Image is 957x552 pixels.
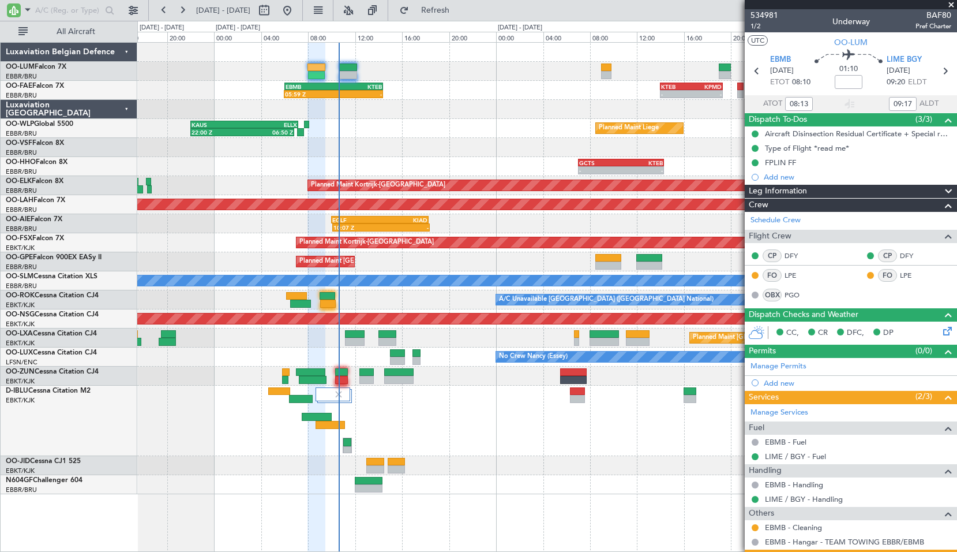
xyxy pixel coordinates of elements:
span: ELDT [908,77,926,88]
a: OO-ZUNCessna Citation CJ4 [6,368,99,375]
input: --:-- [785,97,813,111]
div: 12:00 [637,32,684,42]
span: OO-LAH [6,197,33,204]
div: KTEB [621,159,663,166]
a: OO-FSXFalcon 7X [6,235,64,242]
span: DP [883,327,894,339]
div: Planned Maint [GEOGRAPHIC_DATA] ([GEOGRAPHIC_DATA] National) [693,329,902,346]
span: [DATE] [887,65,910,77]
a: LPE [900,270,926,281]
span: OO-HHO [6,159,36,166]
a: OO-JIDCessna CJ1 525 [6,458,81,465]
span: 09:20 [887,77,905,88]
a: EBBR/BRU [6,72,37,81]
div: GCTS [579,159,621,166]
a: EBKT/KJK [6,467,35,475]
div: 20:00 [167,32,214,42]
div: Planned Maint [GEOGRAPHIC_DATA] ([GEOGRAPHIC_DATA] National) [299,253,508,270]
a: OO-WLPGlobal 5500 [6,121,73,128]
span: Handling [749,464,782,478]
a: EBKT/KJK [6,377,35,386]
span: Flight Crew [749,230,791,243]
div: 05:59 Z [285,91,333,98]
div: Planned Maint Liege [599,120,659,137]
span: EBMB [770,54,791,66]
span: Crew [749,199,768,212]
span: OO-VSF [6,140,32,147]
div: FO [878,269,897,282]
span: (3/3) [915,113,932,125]
a: OO-ELKFalcon 8X [6,178,63,185]
div: CP [763,249,782,262]
span: ALDT [920,98,939,110]
a: EBBR/BRU [6,486,37,494]
a: EBBR/BRU [6,282,37,290]
a: OO-GPEFalcon 900EX EASy II [6,254,102,261]
a: EBKT/KJK [6,320,35,329]
span: 534981 [750,9,778,21]
span: (0/0) [915,345,932,357]
span: Others [749,507,774,520]
div: 12:00 [355,32,402,42]
button: Refresh [394,1,463,20]
span: (2/3) [915,390,932,402]
div: 22:00 Z [192,129,242,136]
span: Refresh [411,6,460,14]
div: KTEB [661,83,692,90]
a: DFY [900,251,926,261]
span: All Aircraft [30,28,122,36]
a: PGO [785,290,810,300]
a: EBBR/BRU [6,206,37,214]
div: Type of Flight *read me* [765,143,849,153]
div: - [579,167,621,174]
div: FO [763,269,782,282]
span: D-IBLU [6,387,28,394]
a: OO-AIEFalcon 7X [6,216,62,223]
div: 00:00 [496,32,543,42]
a: EBKT/KJK [6,244,35,252]
a: EBKT/KJK [6,396,35,405]
a: OO-HHOFalcon 8X [6,159,67,166]
div: EGLF [332,217,380,223]
span: OO-LUX [6,349,33,356]
a: EBBR/BRU [6,167,37,176]
a: OO-NSGCessna Citation CJ4 [6,311,99,318]
span: OO-LUM [6,64,35,70]
div: 06:50 Z [242,129,293,136]
span: ATOT [763,98,782,110]
a: OO-VSFFalcon 8X [6,140,64,147]
div: Aircraft Disinsection Residual Certificate + Special request [765,129,951,139]
button: UTC [748,35,768,46]
a: EBKT/KJK [6,339,35,348]
div: KPMD [692,83,722,90]
span: 1/2 [750,21,778,31]
div: - [661,91,692,98]
a: Manage Services [750,407,808,419]
span: ETOT [770,77,789,88]
a: LIME / BGY - Handling [765,494,843,504]
div: FPLIN FF [765,158,796,167]
a: EBBR/BRU [6,187,37,195]
div: Planned Maint Kortrijk-[GEOGRAPHIC_DATA] [311,177,445,194]
span: OO-AIE [6,216,31,223]
a: Manage Permits [750,361,806,372]
span: Dispatch Checks and Weather [749,308,858,322]
div: 16:00 [402,32,449,42]
a: EBMB - Handling [765,480,823,490]
span: [DATE] [770,65,794,77]
div: 20:00 [449,32,496,42]
a: EBMB - Hangar - TEAM TOWING EBBR/EBMB [765,537,924,547]
a: OO-LXACessna Citation CJ4 [6,330,97,337]
span: N604GF [6,477,33,484]
span: 08:10 [792,77,810,88]
a: DFY [785,251,810,261]
span: LIME BGY [887,54,922,66]
a: LIME / BGY - Fuel [765,452,826,461]
span: Permits [749,345,776,358]
div: KTEB [334,83,382,90]
span: OO-FAE [6,83,32,89]
div: 16:00 [684,32,731,42]
div: - [333,91,382,98]
a: EBMB - Cleaning [765,523,822,532]
div: KAUS [192,121,245,128]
